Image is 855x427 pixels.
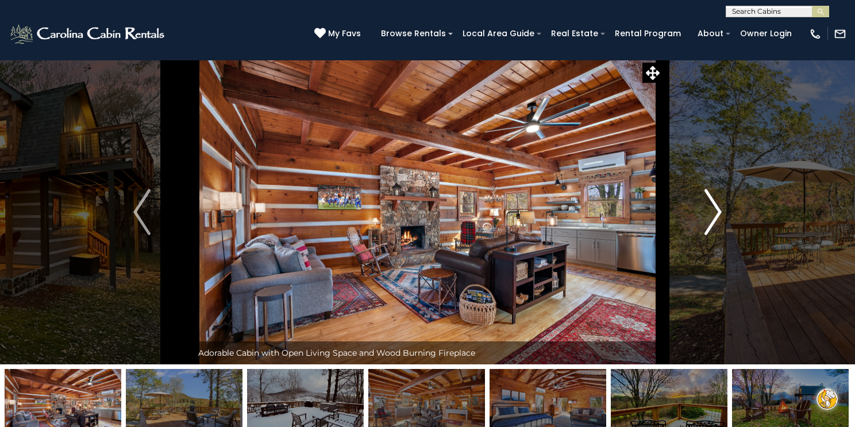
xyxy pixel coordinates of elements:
[457,25,540,43] a: Local Area Guide
[9,22,168,45] img: White-1-2.png
[192,341,663,364] div: Adorable Cabin with Open Living Space and Wood Burning Fireplace
[704,189,722,235] img: arrow
[91,60,192,364] button: Previous
[328,28,361,40] span: My Favs
[545,25,604,43] a: Real Estate
[609,25,687,43] a: Rental Program
[809,28,822,40] img: phone-regular-white.png
[692,25,729,43] a: About
[375,25,452,43] a: Browse Rentals
[663,60,764,364] button: Next
[314,28,364,40] a: My Favs
[133,189,151,235] img: arrow
[834,28,846,40] img: mail-regular-white.png
[734,25,798,43] a: Owner Login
